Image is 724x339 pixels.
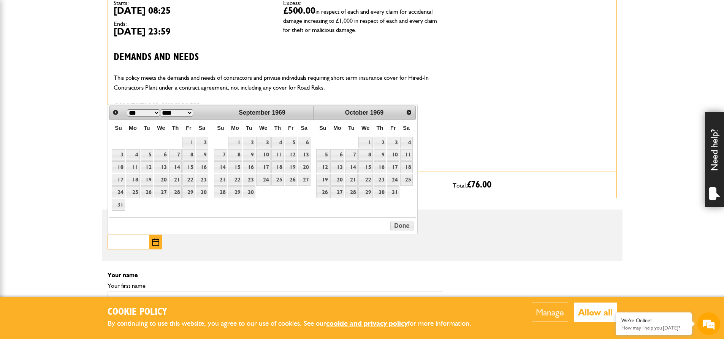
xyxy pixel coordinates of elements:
a: 17 [112,174,125,186]
dd: £500.00 [283,6,441,33]
a: 30 [374,186,386,198]
p: Total: [453,178,611,192]
span: in respect of each and every claim for accidental damage increasing to £1,000 in respect of each ... [283,8,437,33]
a: 21 [214,174,227,186]
span: £ [467,180,491,189]
a: 14 [214,161,227,173]
span: Thursday [172,125,179,131]
a: 5 [285,137,297,148]
span: Saturday [403,125,410,131]
a: 18 [126,174,140,186]
label: Your first name [108,283,443,289]
span: Tuesday [144,125,150,131]
a: 20 [154,174,168,186]
input: Enter your phone number [10,115,139,132]
span: Next [406,109,412,115]
span: Monday [129,125,137,131]
a: 18 [271,161,284,173]
a: 24 [387,174,399,186]
a: 19 [285,161,297,173]
a: 20 [298,161,311,173]
a: 24 [256,174,271,186]
p: Your name [108,272,617,278]
a: 20 [330,174,344,186]
a: 22 [358,174,373,186]
a: 9 [243,149,255,161]
a: 16 [243,161,255,173]
a: 13 [330,161,344,173]
span: Sunday [217,125,224,131]
a: 10 [112,161,125,173]
a: 15 [182,161,195,173]
img: Choose date [152,238,159,246]
a: 2 [374,137,386,148]
a: 25 [271,174,284,186]
span: Thursday [377,125,383,131]
a: 28 [214,186,227,198]
a: 24 [112,186,125,198]
span: Friday [390,125,396,131]
a: 9 [196,149,208,161]
div: Chat with us now [40,43,128,52]
dd: [DATE] 23:59 [114,27,272,36]
span: Friday [288,125,293,131]
a: 2 [243,137,255,148]
a: 10 [387,149,399,161]
a: 25 [126,186,140,198]
a: 17 [387,161,399,173]
a: 6 [298,137,311,148]
button: Manage [532,303,568,322]
button: Allow all [574,303,617,322]
span: Tuesday [246,125,252,131]
a: 19 [141,174,153,186]
span: Thursday [274,125,281,131]
span: Monday [231,125,239,131]
a: 11 [271,149,284,161]
a: 14 [169,161,182,173]
a: 2 [196,137,208,148]
em: Start Chat [103,234,138,244]
a: 13 [154,161,168,173]
p: By continuing to use this website, you agree to our use of cookies. See our for more information. [108,318,484,330]
span: Sunday [319,125,326,131]
a: 10 [256,149,271,161]
a: 29 [228,186,242,198]
a: Prev [110,107,121,118]
a: 27 [298,174,311,186]
a: 30 [196,186,208,198]
a: 11 [126,161,140,173]
a: 7 [345,149,358,161]
a: cookie and privacy policy [326,319,408,328]
a: 25 [400,174,413,186]
span: Prev [112,109,119,115]
h2: Cookie Policy [108,306,484,318]
a: Next [404,107,415,118]
a: 7 [214,149,227,161]
span: September [239,109,270,116]
a: 27 [330,186,344,198]
span: Tuesday [348,125,355,131]
a: 22 [228,174,242,186]
a: 31 [112,199,125,211]
a: 16 [196,161,208,173]
a: 27 [154,186,168,198]
a: 30 [243,186,255,198]
span: Sunday [115,125,122,131]
a: 12 [285,149,297,161]
a: 21 [169,174,182,186]
a: 26 [141,186,153,198]
a: 29 [182,186,195,198]
a: 15 [228,161,242,173]
textarea: Type your message and hit 'Enter' [10,137,139,227]
a: 16 [374,161,386,173]
a: 28 [345,186,358,198]
a: 31 [387,186,399,198]
a: 17 [256,161,271,173]
a: 28 [169,186,182,198]
a: 12 [141,161,153,173]
a: 4 [400,137,413,148]
a: 18 [400,161,413,173]
a: 23 [243,174,255,186]
a: 21 [345,174,358,186]
span: October [345,109,368,116]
